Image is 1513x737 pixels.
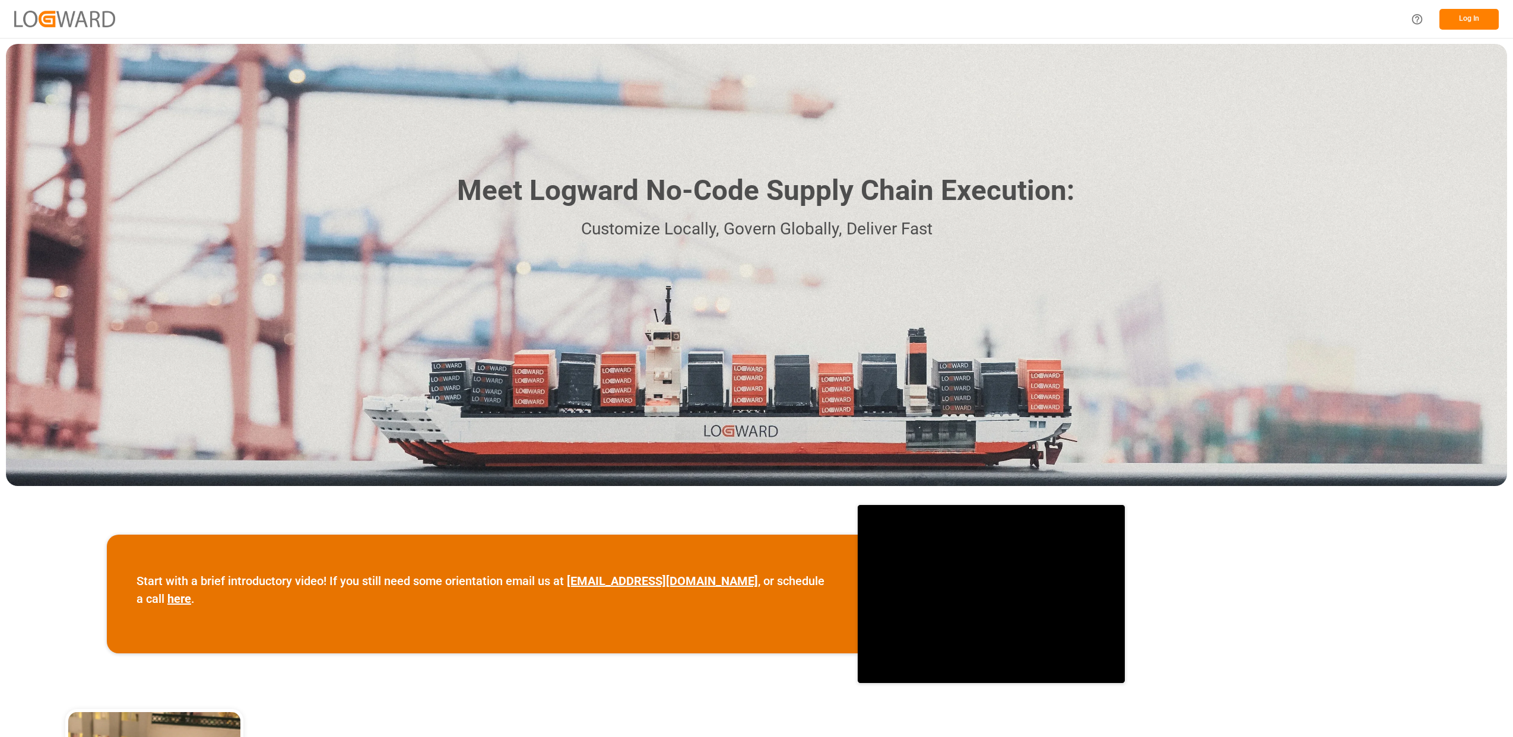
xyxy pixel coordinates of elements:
img: Logward_new_orange.png [14,11,115,27]
p: Customize Locally, Govern Globally, Deliver Fast [439,216,1074,243]
a: [EMAIL_ADDRESS][DOMAIN_NAME] [567,574,758,588]
button: Help Center [1404,6,1430,33]
p: Start with a brief introductory video! If you still need some orientation email us at , or schedu... [137,572,828,608]
h1: Meet Logward No-Code Supply Chain Execution: [457,170,1074,212]
button: Log In [1439,9,1499,30]
a: here [167,592,191,606]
